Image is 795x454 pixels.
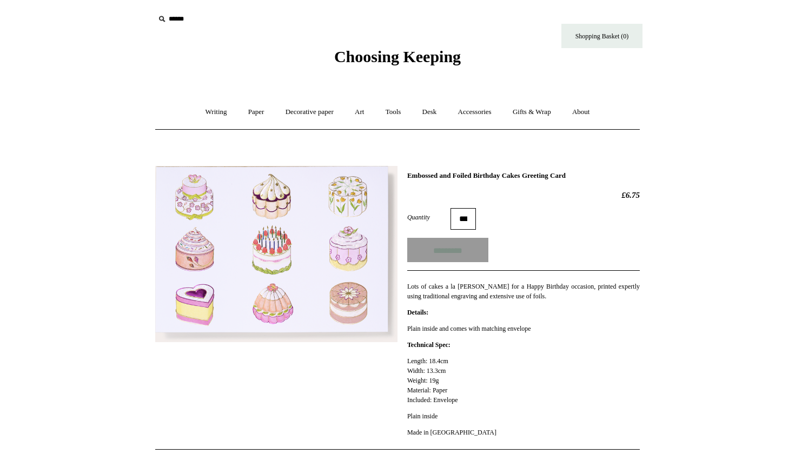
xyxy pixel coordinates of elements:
[345,98,374,126] a: Art
[334,48,461,65] span: Choosing Keeping
[376,98,411,126] a: Tools
[407,428,640,437] p: Made in [GEOGRAPHIC_DATA]
[407,356,640,405] p: Length: 18.4cm Width: 13.3cm Weight: 19g Material: Paper Included: Envelope
[334,56,461,64] a: Choosing Keeping
[407,341,451,349] strong: Technical Spec:
[407,212,451,222] label: Quantity
[407,411,640,421] p: Plain inside
[407,171,640,180] h1: Embossed and Foiled Birthday Cakes Greeting Card
[276,98,343,126] a: Decorative paper
[503,98,561,126] a: Gifts & Wrap
[407,190,640,200] h2: £6.75
[239,98,274,126] a: Paper
[448,98,501,126] a: Accessories
[407,282,640,301] p: Lots of cakes a la [PERSON_NAME] for a Happy Birthday occasion, printed expertly using traditiona...
[407,309,428,316] strong: Details:
[155,166,398,342] img: Embossed and Foiled Birthday Cakes Greeting Card
[561,24,642,48] a: Shopping Basket (0)
[196,98,237,126] a: Writing
[562,98,600,126] a: About
[413,98,447,126] a: Desk
[407,324,640,333] p: Plain inside and comes with matching envelope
